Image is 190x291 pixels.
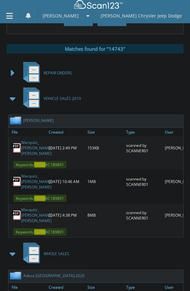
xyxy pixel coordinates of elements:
[19,241,69,266] a: WHOLE SALES
[19,86,81,111] a: VEHICLE SALES 2019
[21,173,52,190] a: Marquitz_ [PERSON_NAME] [PERSON_NAME]
[125,138,163,158] div: scanned by SCANNER01
[21,140,52,156] a: Marquitz_ [PERSON_NAME] [PERSON_NAME]
[44,70,72,76] span: REPAIR ORDERS
[43,14,79,18] span: [PERSON_NAME]
[44,96,81,101] span: VEHICLE SALES 2019
[19,60,72,86] a: REPAIR ORDERS
[125,172,163,191] div: scanned by SCANNER01
[23,118,54,123] a: [PERSON_NAME]
[8,128,47,136] a: File
[13,195,66,202] span: Keywords: KC189891
[101,14,182,18] span: [PERSON_NAME] Chrysler Jeep Dodge
[47,205,86,225] div: [DATE] 4:38 PM
[34,162,45,167] span: 14743
[34,196,45,201] span: 14743
[34,229,45,235] span: 14743
[86,205,125,225] div: 8MB
[86,172,125,191] div: 1MB
[13,228,66,236] span: Keywords: KC189891
[12,177,21,187] img: PDF.png
[12,143,21,153] img: PDF.png
[125,128,163,136] a: Type
[6,44,184,54] div: Matches found for "14743"
[86,138,125,158] div: 153KB
[47,128,86,136] a: Created
[10,272,23,280] img: folder2.png
[125,205,163,225] div: scanned by SCANNER01
[86,128,125,136] a: Size
[23,273,85,278] a: Adesa [GEOGRAPHIC_DATA] 2020
[47,138,86,158] div: [DATE] 2:49 PM
[47,172,86,191] div: [DATE] 10:46 AM
[10,116,23,124] img: folder2.png
[13,161,66,168] span: Keywords: KC189891
[12,210,21,220] img: PDF.png
[21,207,52,223] a: Marquitz_ [PERSON_NAME] [PERSON_NAME]
[44,251,69,256] span: WHOLE SALES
